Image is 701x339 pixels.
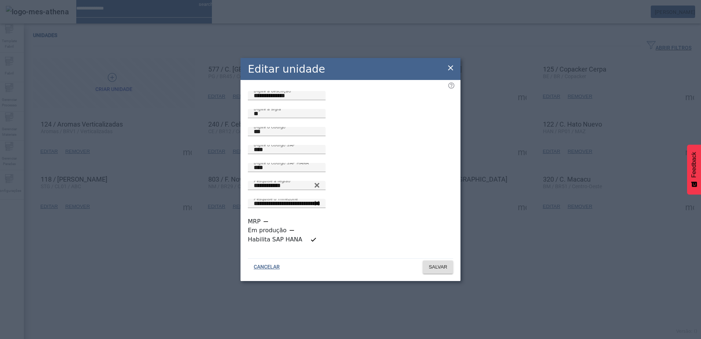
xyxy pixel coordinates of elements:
[254,88,291,94] mat-label: Digite a descrição
[254,142,296,147] mat-label: Digite o Código SAP
[254,263,280,271] span: CANCELAR
[429,263,447,271] span: SALVAR
[254,199,320,208] input: Number
[248,61,325,77] h2: Editar unidade
[254,181,320,190] input: Number
[254,124,286,130] mat-label: Digite o Código
[691,152,697,178] span: Feedback
[248,226,288,235] label: Em produção
[248,217,262,226] label: MRP
[254,106,281,112] mat-label: Digite a sigla
[254,160,309,165] mat-label: Digite o Código SAP HANA
[248,235,304,244] label: Habilita SAP HANA
[254,178,290,183] mat-label: Pesquise a região
[254,196,298,201] mat-label: Pesquise o Timezone
[687,145,701,194] button: Feedback - Mostrar pesquisa
[423,260,453,274] button: SALVAR
[248,260,286,274] button: CANCELAR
